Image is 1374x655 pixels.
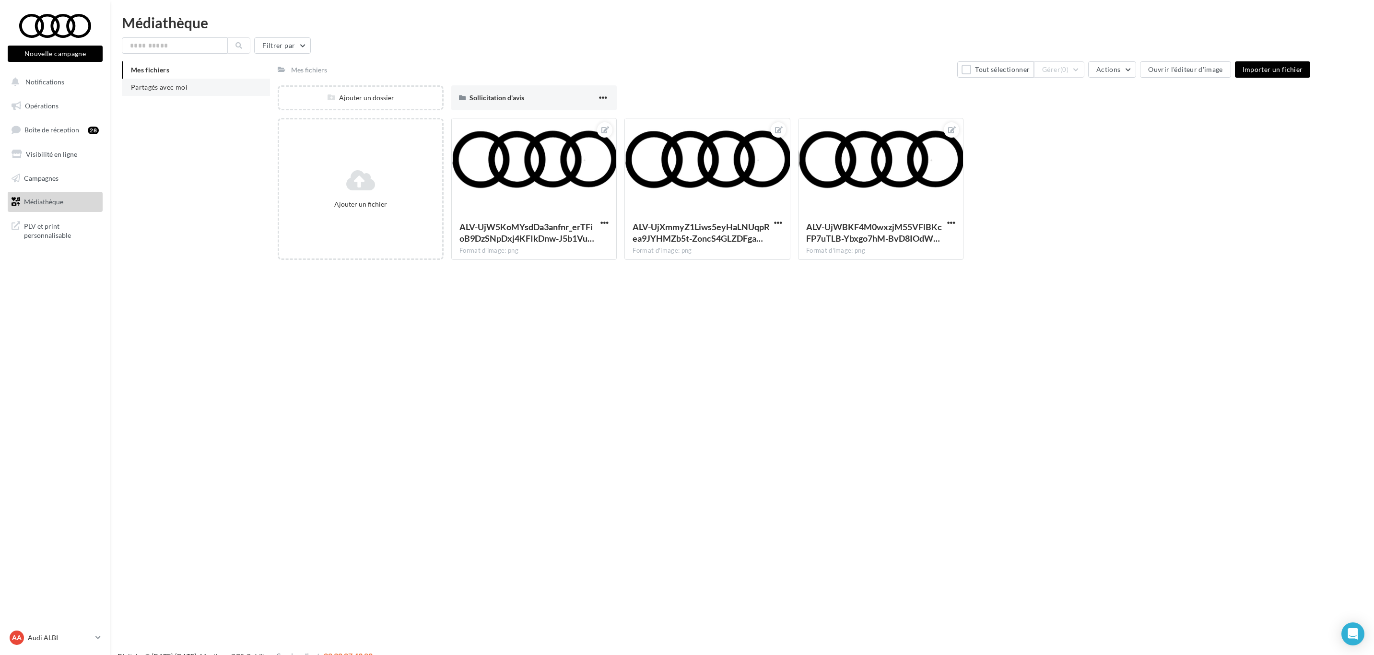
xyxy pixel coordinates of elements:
span: ALV-UjXmmyZ1Liws5eyHaLNUqpRea9JYHMZb5t-ZoncS4GLZDFga8a9p [633,222,770,244]
span: Importer un fichier [1243,65,1303,73]
a: Campagnes [6,168,105,188]
button: Notifications [6,72,101,92]
p: Audi ALBI [28,633,92,643]
a: Médiathèque [6,192,105,212]
div: Open Intercom Messenger [1341,622,1364,645]
span: Actions [1096,65,1120,73]
span: ALV-UjW5KoMYsdDa3anfnr_erTFioB9DzSNpDxj4KFIkDnw-J5b1Vuxw [459,222,594,244]
span: Boîte de réception [24,126,79,134]
button: Importer un fichier [1235,61,1311,78]
button: Nouvelle campagne [8,46,103,62]
span: Mes fichiers [131,66,169,74]
span: ALV-UjWBKF4M0wxzjM55VFlBKcFP7uTLB-Ybxgo7hM-BvD8IOdWJVgMN [806,222,942,244]
div: Format d'image: png [806,246,956,255]
span: AA [12,633,22,643]
a: Visibilité en ligne [6,144,105,164]
span: Médiathèque [24,198,63,206]
span: (0) [1060,66,1069,73]
div: Mes fichiers [291,65,327,75]
span: Notifications [25,78,64,86]
span: Partagés avec moi [131,83,188,91]
button: Gérer(0) [1034,61,1084,78]
a: Boîte de réception28 [6,119,105,140]
div: Ajouter un dossier [279,93,442,103]
span: Visibilité en ligne [26,150,77,158]
span: Sollicitation d'avis [470,94,524,102]
div: Format d'image: png [633,246,782,255]
button: Ouvrir l'éditeur d'image [1140,61,1231,78]
button: Filtrer par [254,37,311,54]
span: Campagnes [24,174,59,182]
button: Tout sélectionner [957,61,1034,78]
div: Médiathèque [122,15,1362,30]
div: 28 [88,127,99,134]
div: Format d'image: png [459,246,609,255]
div: Ajouter un fichier [283,199,438,209]
button: Actions [1088,61,1136,78]
a: AA Audi ALBI [8,629,103,647]
span: Opérations [25,102,59,110]
a: Opérations [6,96,105,116]
span: PLV et print personnalisable [24,220,99,240]
a: PLV et print personnalisable [6,216,105,244]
